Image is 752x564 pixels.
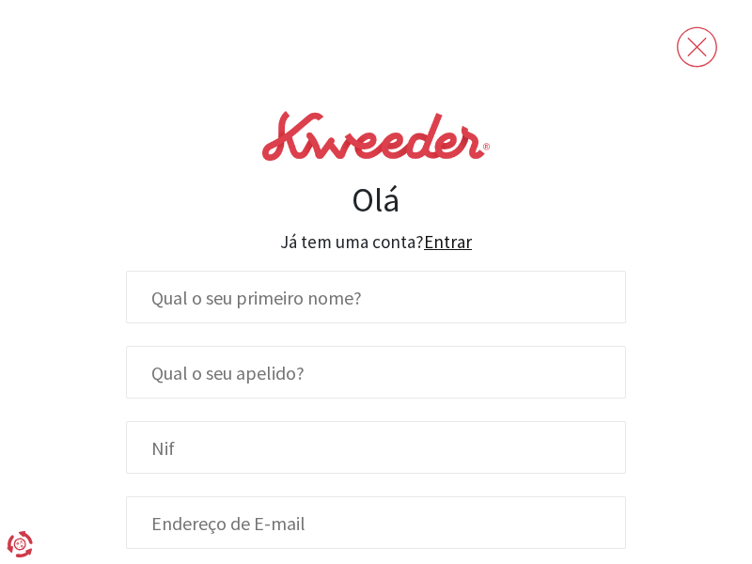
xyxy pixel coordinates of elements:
input: Endereço de E-mail [126,496,626,549]
img: logo4login.e2d3fac.png [262,92,489,180]
input: Qual o seu apelido? [126,346,626,399]
a: Entrar [424,230,472,253]
p: Já tem uma conta? [126,227,626,256]
input: Nif [126,421,626,474]
h3: Olá [126,180,626,220]
input: Qual o seu primeiro nome? [126,271,626,323]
